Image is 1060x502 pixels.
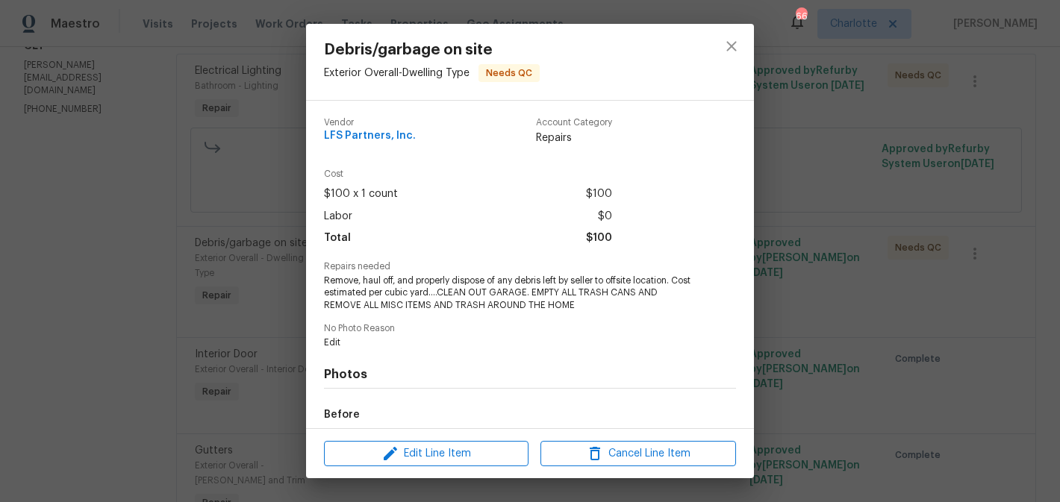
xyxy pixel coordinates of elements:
[324,169,612,179] span: Cost
[324,336,695,349] span: Edit
[324,324,736,333] span: No Photo Reason
[324,441,529,467] button: Edit Line Item
[324,42,540,58] span: Debris/garbage on site
[324,206,352,228] span: Labor
[324,410,360,420] h5: Before
[324,228,351,249] span: Total
[324,183,398,205] span: $100 x 1 count
[324,262,736,272] span: Repairs needed
[536,118,612,128] span: Account Category
[714,28,749,64] button: close
[796,9,806,24] div: 66
[545,445,732,463] span: Cancel Line Item
[324,118,416,128] span: Vendor
[324,274,695,312] span: Remove, haul off, and properly dispose of any debris left by seller to offsite location. Cost est...
[324,367,736,382] h4: Photos
[586,228,612,249] span: $100
[536,131,612,145] span: Repairs
[598,206,612,228] span: $0
[328,445,524,463] span: Edit Line Item
[324,68,470,78] span: Exterior Overall - Dwelling Type
[324,131,416,142] span: LFS Partners, Inc.
[586,183,612,205] span: $100
[480,66,538,81] span: Needs QC
[540,441,736,467] button: Cancel Line Item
